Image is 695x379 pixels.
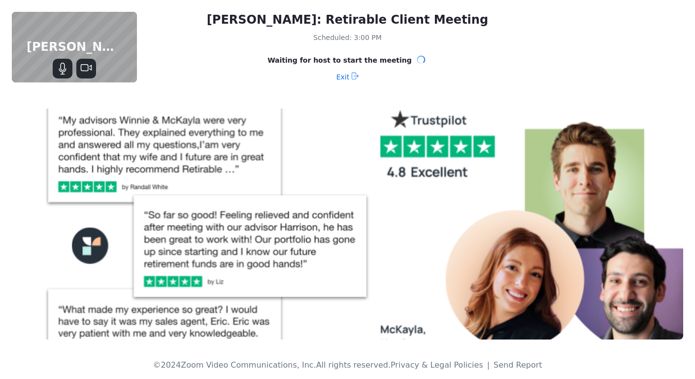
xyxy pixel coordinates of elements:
img: waiting room background [12,109,683,340]
span: All rights reserved. [316,360,391,370]
a: Privacy & Legal Policies [391,360,483,370]
button: Send Report [494,359,542,371]
span: Exit [336,69,350,85]
button: Mute [53,59,72,78]
button: Stop Video [76,59,96,78]
span: © [153,360,161,370]
span: Zoom Video Communications, Inc. [181,360,316,370]
button: Exit [336,69,359,85]
div: Scheduled: 3:00 PM [148,32,547,43]
span: Waiting for host to start the meeting [267,55,412,65]
div: [PERSON_NAME]: Retirable Client Meeting [148,12,547,28]
span: | [487,360,490,370]
span: 2024 [161,360,181,370]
